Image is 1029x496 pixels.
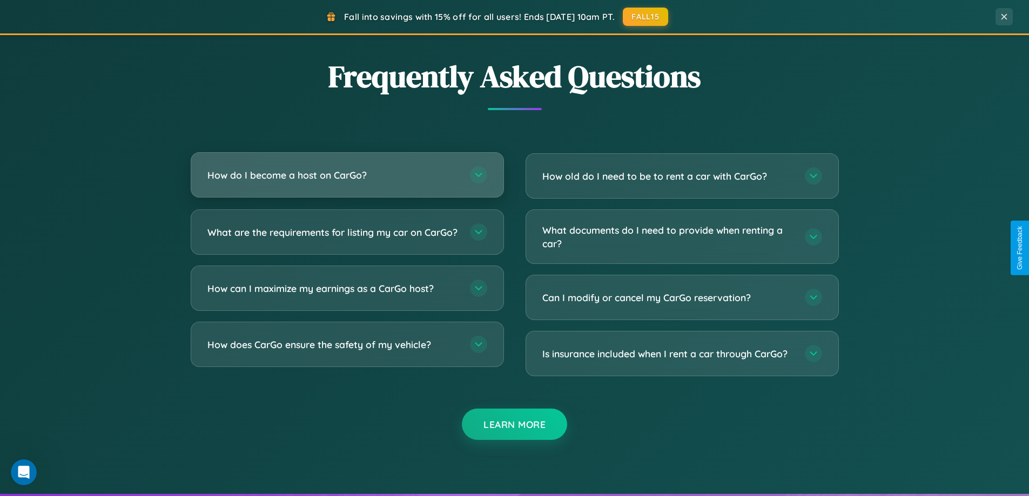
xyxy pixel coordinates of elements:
h2: Frequently Asked Questions [191,56,839,97]
span: Fall into savings with 15% off for all users! Ends [DATE] 10am PT. [344,11,615,22]
button: FALL15 [623,8,668,26]
h3: How does CarGo ensure the safety of my vehicle? [207,338,459,351]
h3: How do I become a host on CarGo? [207,168,459,182]
h3: How can I maximize my earnings as a CarGo host? [207,282,459,295]
iframe: Intercom live chat [11,459,37,485]
h3: How old do I need to be to rent a car with CarGo? [542,169,794,183]
div: Give Feedback [1016,226,1024,270]
h3: Can I modify or cancel my CarGo reservation? [542,291,794,304]
button: Learn More [462,409,567,440]
h3: What documents do I need to provide when renting a car? [542,223,794,250]
h3: What are the requirements for listing my car on CarGo? [207,226,459,239]
h3: Is insurance included when I rent a car through CarGo? [542,347,794,361]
